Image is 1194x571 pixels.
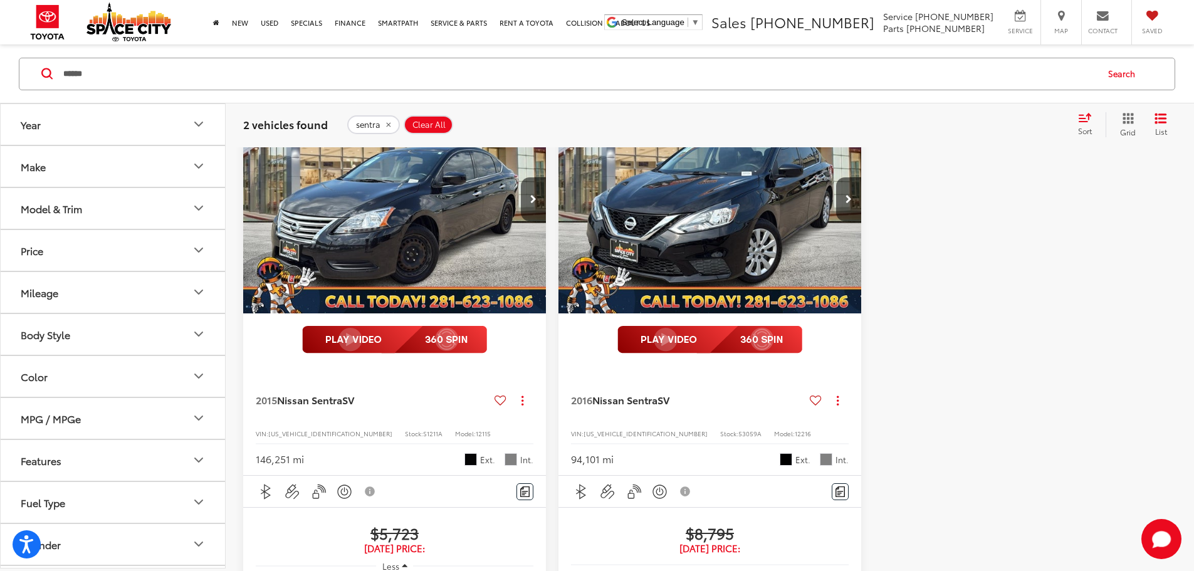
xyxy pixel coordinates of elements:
[883,22,904,34] span: Parts
[191,327,206,342] div: Body Style
[258,484,274,500] img: Bluetooth®
[86,3,171,41] img: Space City Toyota
[835,454,849,466] span: Int.
[1,481,226,522] button: Fuel TypeFuel Type
[592,392,657,407] span: Nissan Sentra
[1,103,226,144] button: YearYear
[571,429,584,438] span: VIN:
[1047,26,1075,35] span: Map
[21,286,58,298] div: Mileage
[521,396,523,406] span: dropdown dots
[405,429,423,438] span: Stock:
[1,313,226,354] button: Body StyleBody Style
[652,484,668,500] img: Keyless Ignition System
[455,429,476,438] span: Model:
[1120,126,1136,137] span: Grid
[520,454,533,466] span: Int.
[1106,112,1145,137] button: Grid View
[256,392,277,407] span: 2015
[1096,58,1153,89] button: Search
[516,483,533,500] button: Comments
[1141,519,1181,559] button: Toggle Chat Window
[738,429,762,438] span: 53059A
[243,116,328,131] span: 2 vehicles found
[571,452,614,466] div: 94,101 mi
[191,243,206,258] div: Price
[423,429,443,438] span: S1211A
[1078,125,1092,136] span: Sort
[688,18,688,27] span: ​
[191,369,206,384] div: Color
[1072,112,1106,137] button: Select sort value
[1,229,226,270] button: PricePrice
[21,160,46,172] div: Make
[1,439,226,480] button: FeaturesFeatures
[835,486,846,497] img: Comments
[21,118,41,130] div: Year
[191,117,206,132] div: Year
[191,201,206,216] div: Model & Trim
[820,453,832,466] span: Gray
[571,393,805,407] a: 2016Nissan SentraSV
[1,397,226,438] button: MPG / MPGeMPG / MPGe
[1,187,226,228] button: Model & TrimModel & Trim
[302,326,487,354] img: full motion video
[750,12,874,32] span: [PHONE_NUMBER]
[720,429,738,438] span: Stock:
[622,18,684,27] span: Select Language
[464,453,477,466] span: Super Black
[571,392,592,407] span: 2016
[243,86,547,313] div: 2015 Nissan Sentra SV 0
[780,453,792,466] span: Super Black
[558,86,862,313] div: 2016 Nissan Sentra SV 0
[21,244,43,256] div: Price
[836,177,861,221] button: Next image
[573,484,589,500] img: Bluetooth®
[256,393,490,407] a: 2015Nissan SentraSV
[21,412,81,424] div: MPG / MPGe
[571,542,849,555] span: [DATE] Price:
[827,389,849,411] button: Actions
[617,326,802,354] img: full motion video
[1088,26,1118,35] span: Contact
[691,18,699,27] span: ▼
[1141,519,1181,559] svg: Start Chat
[337,484,352,500] img: Keyless Ignition System
[21,538,61,550] div: Cylinder
[1,271,226,312] button: MileageMileage
[1,355,226,396] button: ColorColor
[795,454,810,466] span: Ext.
[626,484,642,500] img: Keyless Entry
[243,86,547,315] img: 2015 Nissan Sentra SV
[360,478,381,505] button: View Disclaimer
[356,119,380,129] span: sentra
[795,429,811,438] span: 12216
[584,429,708,438] span: [US_VEHICLE_IDENTIFICATION_NUMBER]
[600,484,615,500] img: Aux Input
[558,86,862,313] a: 2016 Nissan Sentra SV2016 Nissan Sentra SV2016 Nissan Sentra SV2016 Nissan Sentra SV
[480,454,495,466] span: Ext.
[404,115,453,134] button: Clear All
[1155,125,1167,136] span: List
[1,523,226,564] button: CylinderCylinder
[511,389,533,411] button: Actions
[191,453,206,468] div: Features
[311,484,327,500] img: Keyless Entry
[277,392,342,407] span: Nissan Sentra
[21,454,61,466] div: Features
[285,484,300,500] img: Aux Input
[558,86,862,315] img: 2016 Nissan Sentra SV
[906,22,985,34] span: [PHONE_NUMBER]
[657,392,669,407] span: SV
[476,429,491,438] span: 12115
[191,537,206,552] div: Cylinder
[256,452,304,466] div: 146,251 mi
[521,177,546,221] button: Next image
[675,478,696,505] button: View Disclaimer
[711,12,746,32] span: Sales
[883,10,913,23] span: Service
[774,429,795,438] span: Model:
[571,523,849,542] span: $8,795
[268,429,392,438] span: [US_VEHICLE_IDENTIFICATION_NUMBER]
[256,523,533,542] span: $5,723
